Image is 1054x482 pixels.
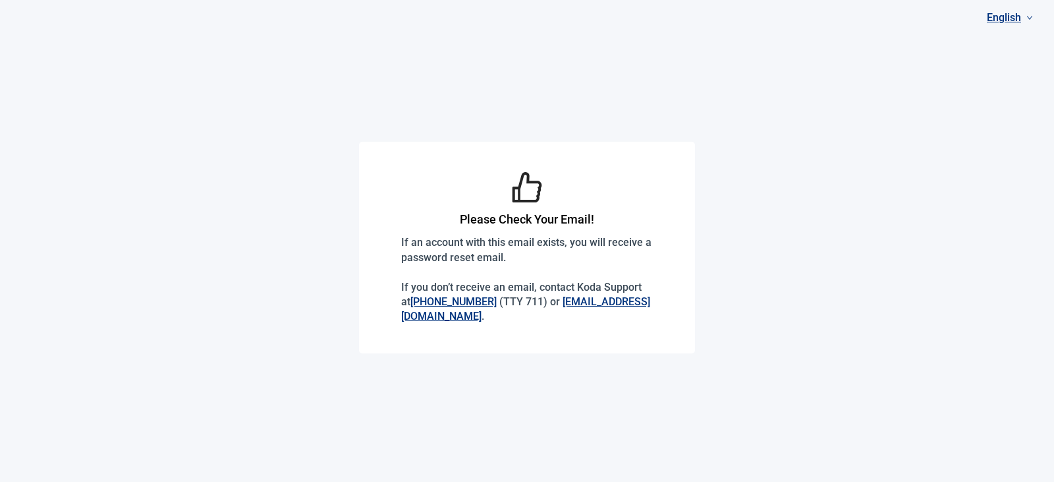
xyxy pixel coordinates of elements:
[511,171,543,204] span: like
[401,210,653,229] h1: Please Check Your Email!
[982,7,1038,28] a: Current language: English
[410,295,497,308] a: [PHONE_NUMBER]
[1026,15,1033,21] span: down
[401,235,653,324] p: If an account with this email exists, you will receive a password reset email. If you don’t recei...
